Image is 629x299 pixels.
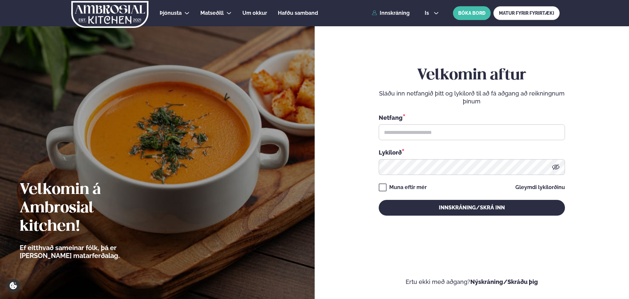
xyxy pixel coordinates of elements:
[278,9,318,17] a: Hafðu samband
[379,148,565,157] div: Lykilorð
[334,278,610,286] p: Ertu ekki með aðgang?
[7,279,20,292] a: Cookie settings
[379,113,565,122] div: Netfang
[160,10,182,16] span: Þjónusta
[515,185,565,190] a: Gleymdi lykilorðinu
[20,181,156,236] h2: Velkomin á Ambrosial kitchen!
[372,10,410,16] a: Innskráning
[278,10,318,16] span: Hafðu samband
[453,6,491,20] button: BÓKA BORÐ
[160,9,182,17] a: Þjónusta
[379,90,565,105] p: Sláðu inn netfangið þitt og lykilorð til að fá aðgang að reikningnum þínum
[470,278,538,285] a: Nýskráning/Skráðu þig
[200,9,224,17] a: Matseðill
[493,6,560,20] a: MATUR FYRIR FYRIRTÆKI
[242,10,267,16] span: Um okkur
[20,244,156,260] p: Ef eitthvað sameinar fólk, þá er [PERSON_NAME] matarferðalag.
[242,9,267,17] a: Um okkur
[379,200,565,216] button: Innskráning/Skrá inn
[425,11,431,16] span: is
[71,1,149,28] img: logo
[200,10,224,16] span: Matseðill
[419,11,444,16] button: is
[379,66,565,85] h2: Velkomin aftur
